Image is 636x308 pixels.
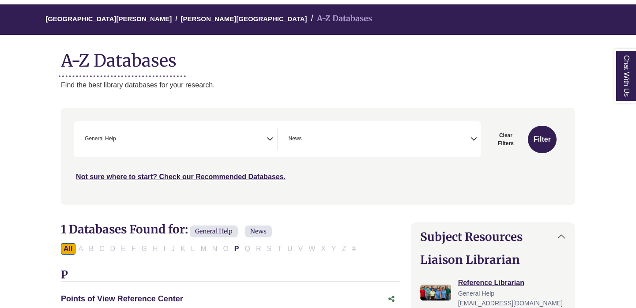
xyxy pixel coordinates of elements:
button: Filter Results P [232,243,242,255]
a: Reference Librarian [458,279,524,286]
div: Alpha-list to filter by first letter of database name [61,244,359,252]
p: Find the best library databases for your research. [61,79,575,91]
button: All [61,243,75,255]
span: 1 Databases Found for: [61,222,188,237]
span: News [245,225,272,237]
a: Not sure where to start? Check our Recommended Databases. [76,173,286,180]
li: A-Z Databases [307,12,372,25]
button: Submit for Search Results [528,126,557,153]
textarea: Search [118,136,122,143]
a: Points of View Reference Center [61,294,183,303]
a: [PERSON_NAME][GEOGRAPHIC_DATA] [181,14,307,23]
button: Subject Resources [411,223,575,251]
nav: Search filters [61,108,575,204]
h3: P [61,269,400,282]
h2: Liaison Librarian [420,253,566,267]
span: [EMAIL_ADDRESS][DOMAIN_NAME] [458,300,563,307]
nav: breadcrumb [61,4,575,35]
span: General Help [458,290,495,297]
h1: A-Z Databases [61,44,575,71]
img: Reference Librarian [420,285,451,300]
span: News [288,135,301,143]
textarea: Search [303,136,307,143]
span: General Help [190,225,238,237]
span: General Help [85,135,116,143]
a: [GEOGRAPHIC_DATA][PERSON_NAME] [45,14,172,23]
button: Clear Filters [486,126,526,153]
li: News [285,135,301,143]
li: General Help [81,135,116,143]
button: Share this database [383,291,400,308]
